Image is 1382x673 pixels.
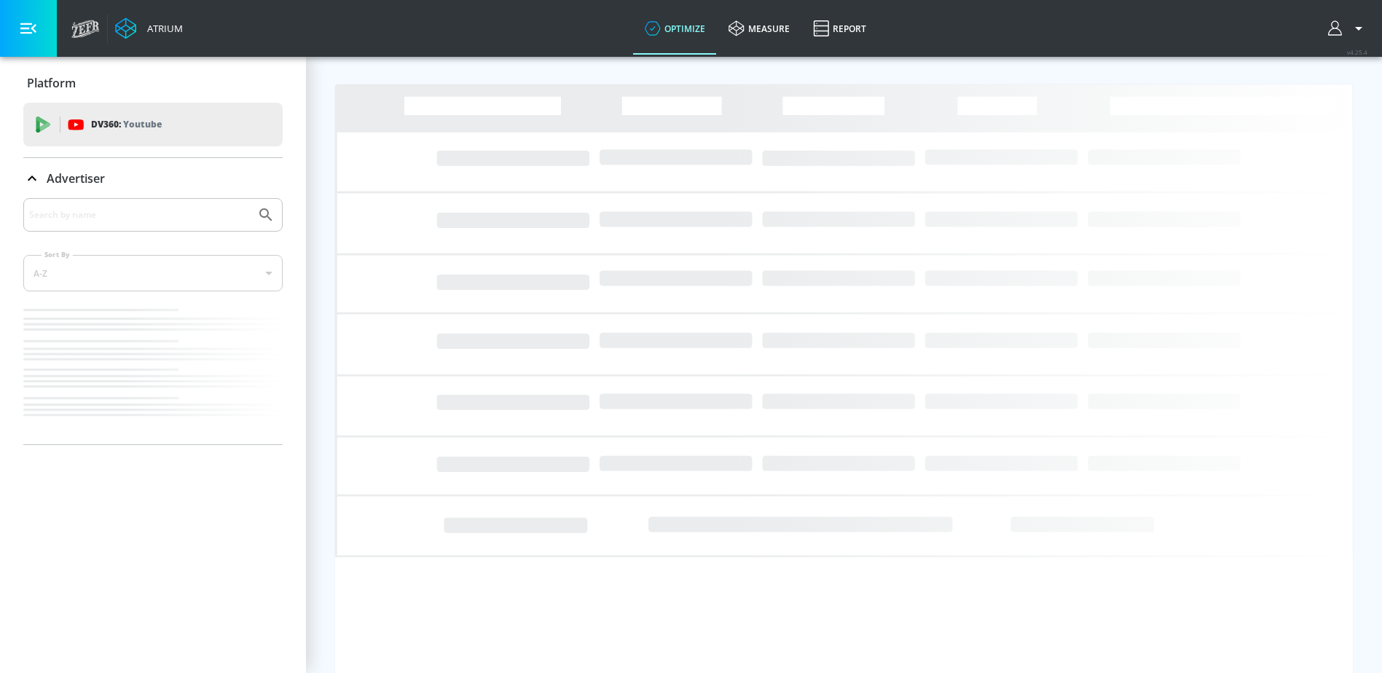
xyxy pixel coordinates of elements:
[91,117,162,133] p: DV360:
[23,63,283,103] div: Platform
[1347,48,1367,56] span: v 4.25.4
[42,250,73,259] label: Sort By
[23,103,283,146] div: DV360: Youtube
[717,2,801,55] a: measure
[23,303,283,444] nav: list of Advertiser
[23,198,283,444] div: Advertiser
[29,205,250,224] input: Search by name
[633,2,717,55] a: optimize
[123,117,162,132] p: Youtube
[23,158,283,199] div: Advertiser
[47,170,105,186] p: Advertiser
[141,22,183,35] div: Atrium
[23,255,283,291] div: A-Z
[27,75,76,91] p: Platform
[801,2,878,55] a: Report
[115,17,183,39] a: Atrium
